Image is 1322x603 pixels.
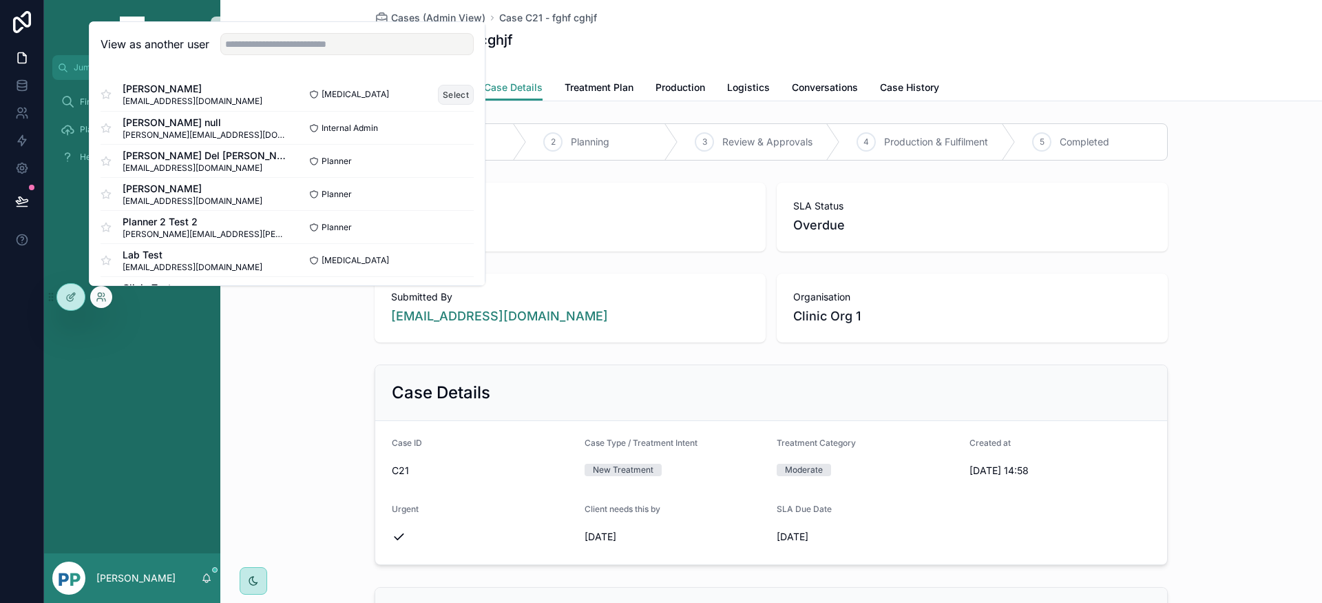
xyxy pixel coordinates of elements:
span: SLA Due Date [777,504,832,514]
span: Planner Certification [80,124,160,135]
span: [EMAIL_ADDRESS][DOMAIN_NAME] [123,196,262,207]
span: Planner [322,156,352,167]
span: [EMAIL_ADDRESS][DOMAIN_NAME] [123,163,287,174]
a: My Case Details [467,75,543,101]
img: App logo [120,17,145,39]
a: Planner Certification [52,117,212,142]
span: Planner [322,222,352,233]
a: Cases (Admin View) [375,11,485,25]
span: Jump to... [74,62,172,73]
span: 5 [1040,136,1045,147]
span: [PERSON_NAME] null [123,116,287,130]
span: Clinic Org 1 [793,307,1151,326]
span: Lab Test [123,248,262,262]
span: Overdue [793,216,1151,235]
span: [DATE] 14:58 [969,464,1151,478]
span: Conversations [792,81,858,94]
a: Treatment Plan [565,75,633,103]
span: [PERSON_NAME] [123,82,262,96]
span: Internal Admin [322,123,378,134]
a: Case History [880,75,939,103]
span: 4 [863,136,869,147]
a: Help [52,145,212,170]
span: Planning [571,135,609,149]
span: Case ID [392,438,422,448]
span: My Case Details [467,81,543,94]
span: [DATE] [777,530,958,544]
span: [MEDICAL_DATA] [322,89,389,100]
a: Logistics [727,75,770,103]
span: Urgent [392,504,419,514]
h2: Case Details [392,382,490,404]
span: 2 [551,136,556,147]
span: Production [655,81,705,94]
span: Case Type / Treatment Intent [585,438,697,448]
span: Completed [1060,135,1109,149]
span: [PERSON_NAME][EMAIL_ADDRESS][PERSON_NAME][DOMAIN_NAME] [123,229,287,240]
span: C21 [392,464,574,478]
span: Created at [969,438,1011,448]
span: Find a Planner [80,96,136,108]
span: [DATE] [585,530,766,544]
span: Organisation [793,290,1151,304]
span: Planner 2 Test 2 [123,215,287,229]
span: Treatment Category [777,438,856,448]
span: Treatment Plan [565,81,633,94]
a: Case C21 - fghf cghjf [499,11,597,25]
div: scrollable content [44,80,220,187]
span: 3 [702,136,707,147]
span: Cases (Admin View) [391,11,485,25]
span: Status [391,199,749,213]
span: Production & Fulfilment [884,135,988,149]
span: Client needs this by [585,504,660,514]
span: [PERSON_NAME][EMAIL_ADDRESS][DOMAIN_NAME] [123,130,287,141]
button: Jump to...K [52,55,212,80]
span: Submitted By [391,290,749,304]
a: Conversations [792,75,858,103]
p: [PERSON_NAME] [96,571,176,585]
span: Help [80,152,98,163]
span: Review & Approvals [722,135,812,149]
span: Planner [322,189,352,200]
span: SLA Status [793,199,1151,213]
span: Case History [880,81,939,94]
span: Logistics [727,81,770,94]
div: New Treatment [593,464,653,476]
a: [EMAIL_ADDRESS][DOMAIN_NAME] [391,307,608,326]
span: [PERSON_NAME] Del [PERSON_NAME] [PERSON_NAME] [123,149,287,163]
span: [EMAIL_ADDRESS][DOMAIN_NAME] [123,96,262,107]
div: Moderate [785,464,823,476]
a: Find a Planner [52,90,212,114]
h2: View as another user [101,36,209,52]
span: Clinic Test [123,281,262,295]
span: [MEDICAL_DATA] [322,255,389,266]
span: [EMAIL_ADDRESS][DOMAIN_NAME] [123,262,262,273]
span: [PERSON_NAME] [123,182,262,196]
a: Production [655,75,705,103]
button: Select [438,85,474,105]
